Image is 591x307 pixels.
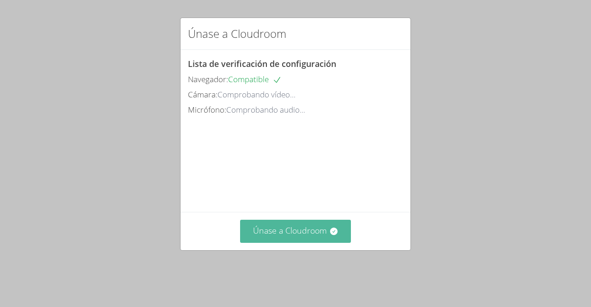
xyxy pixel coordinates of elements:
font: Únase a Cloudroom [253,225,327,236]
font: Comprobando vídeo... [217,89,295,100]
font: Lista de verificación de configuración [188,58,336,69]
font: Comprobando audio... [226,104,305,115]
font: Compatible [228,74,269,84]
button: Únase a Cloudroom [240,220,351,242]
font: Cámara: [188,89,217,100]
font: Únase a Cloudroom [188,26,286,41]
font: Micrófono: [188,104,226,115]
font: Navegador: [188,74,228,84]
